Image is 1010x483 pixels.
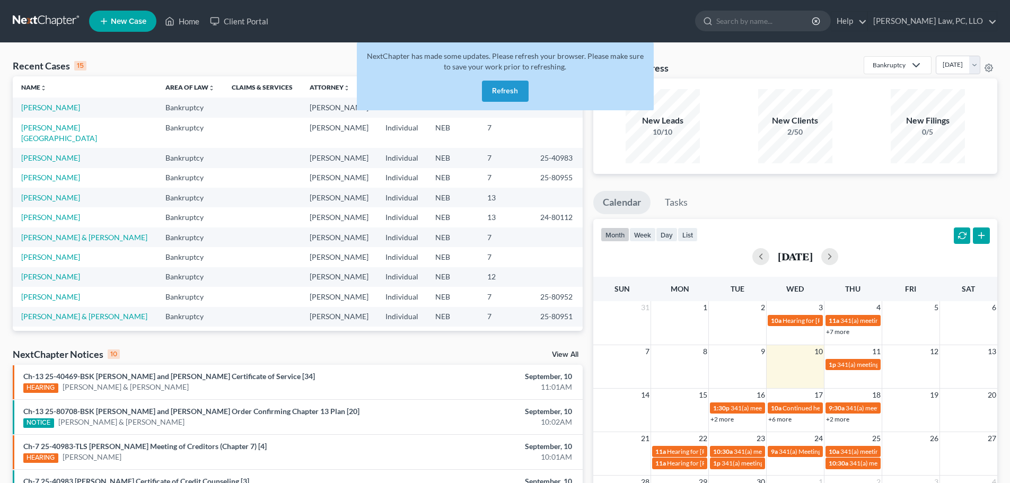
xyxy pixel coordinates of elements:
[758,127,832,137] div: 2/50
[840,317,999,324] span: 341(a) meeting for [PERSON_NAME] & [PERSON_NAME]
[786,284,804,293] span: Wed
[427,188,479,207] td: NEB
[614,284,630,293] span: Sun
[479,207,532,227] td: 13
[40,85,47,91] i: unfold_more
[532,287,583,306] td: 25-80952
[301,148,377,168] td: [PERSON_NAME]
[479,118,532,148] td: 7
[157,168,223,188] td: Bankruptcy
[157,247,223,267] td: Bankruptcy
[783,404,895,412] span: Continued hearing for [PERSON_NAME]
[377,118,427,148] td: Individual
[640,432,651,445] span: 21
[962,284,975,293] span: Sat
[702,301,708,314] span: 1
[396,406,572,417] div: September, 10
[829,361,836,368] span: 1p
[873,60,906,69] div: Bankruptcy
[479,188,532,207] td: 13
[829,317,839,324] span: 11a
[344,85,350,91] i: unfold_more
[223,76,301,98] th: Claims & Services
[396,441,572,452] div: September, 10
[829,459,848,467] span: 10:30a
[734,447,836,455] span: 341(a) meeting for [PERSON_NAME]
[891,115,965,127] div: New Filings
[21,312,147,321] a: [PERSON_NAME] & [PERSON_NAME]
[427,327,479,346] td: NEB
[826,415,849,423] a: +2 more
[656,227,678,242] button: day
[655,459,666,467] span: 11a
[427,148,479,168] td: NEB
[108,349,120,359] div: 10
[667,447,750,455] span: Hearing for [PERSON_NAME]
[377,168,427,188] td: Individual
[377,207,427,227] td: Individual
[760,301,766,314] span: 2
[813,389,824,401] span: 17
[779,447,944,455] span: 341(a) Meeting for [PERSON_NAME] and [PERSON_NAME]
[301,227,377,247] td: [PERSON_NAME]
[310,83,350,91] a: Attorneyunfold_more
[722,459,824,467] span: 341(a) meeting for [PERSON_NAME]
[829,447,839,455] span: 10a
[21,233,147,242] a: [PERSON_NAME] & [PERSON_NAME]
[301,247,377,267] td: [PERSON_NAME]
[377,267,427,287] td: Individual
[813,432,824,445] span: 24
[698,432,708,445] span: 22
[160,12,205,31] a: Home
[905,284,916,293] span: Fri
[626,127,700,137] div: 10/10
[771,317,781,324] span: 10a
[671,284,689,293] span: Mon
[377,307,427,327] td: Individual
[713,447,733,455] span: 10:30a
[868,12,997,31] a: [PERSON_NAME] Law, PC, LLO
[157,307,223,327] td: Bankruptcy
[157,287,223,306] td: Bankruptcy
[301,98,377,117] td: [PERSON_NAME]
[813,345,824,358] span: 10
[929,432,939,445] span: 26
[629,227,656,242] button: week
[301,188,377,207] td: [PERSON_NAME]
[479,307,532,327] td: 7
[157,327,223,346] td: Bankruptcy
[58,417,185,427] a: [PERSON_NAME] & [PERSON_NAME]
[63,382,189,392] a: [PERSON_NAME] & [PERSON_NAME]
[640,389,651,401] span: 14
[840,447,943,455] span: 341(a) meeting for [PERSON_NAME]
[933,301,939,314] span: 5
[974,447,999,472] iframe: Intercom live chat
[13,59,86,72] div: Recent Cases
[157,98,223,117] td: Bankruptcy
[644,345,651,358] span: 7
[377,188,427,207] td: Individual
[377,148,427,168] td: Individual
[74,61,86,71] div: 15
[929,389,939,401] span: 19
[640,301,651,314] span: 31
[21,153,80,162] a: [PERSON_NAME]
[756,389,766,401] span: 16
[655,191,697,214] a: Tasks
[23,453,58,463] div: HEARING
[21,272,80,281] a: [PERSON_NAME]
[23,418,54,428] div: NOTICE
[626,115,700,127] div: New Leads
[532,327,583,346] td: 23-40463
[831,12,867,31] a: Help
[427,227,479,247] td: NEB
[427,287,479,306] td: NEB
[396,452,572,462] div: 10:01AM
[208,85,215,91] i: unfold_more
[768,415,792,423] a: +6 more
[987,432,997,445] span: 27
[837,361,939,368] span: 341(a) meeting for [PERSON_NAME]
[532,168,583,188] td: 25-80955
[593,191,651,214] a: Calendar
[23,383,58,393] div: HEARING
